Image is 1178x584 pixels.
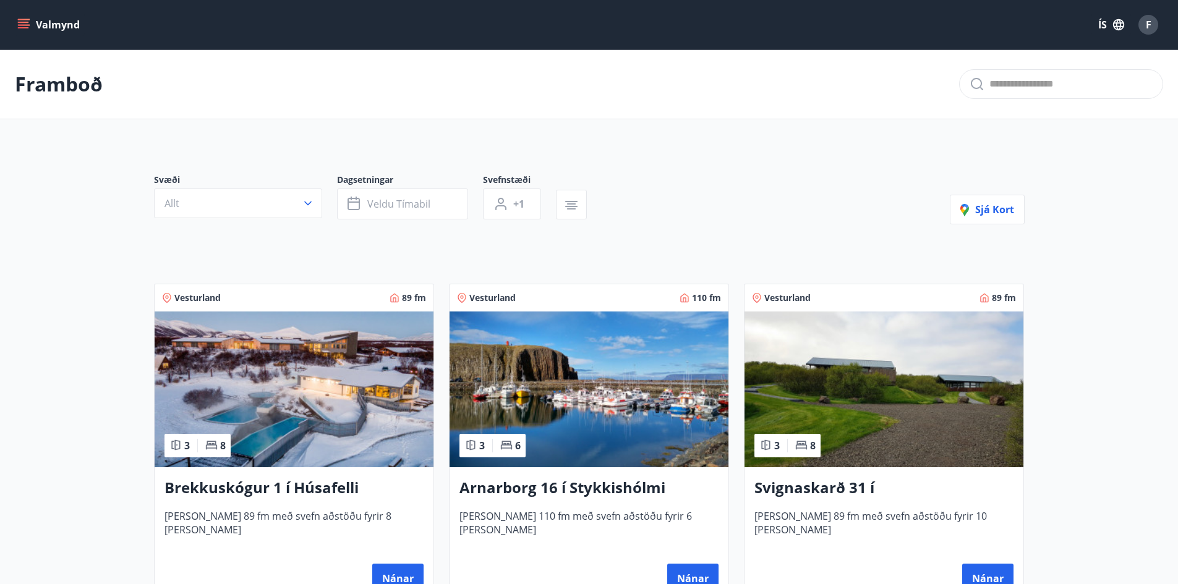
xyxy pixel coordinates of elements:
[459,509,719,550] span: [PERSON_NAME] 110 fm með svefn aðstöðu fyrir 6 [PERSON_NAME]
[692,292,721,304] span: 110 fm
[1146,18,1151,32] span: F
[164,477,424,499] h3: Brekkuskógur 1 í Húsafelli
[337,188,468,219] button: Veldu tímabil
[459,477,719,499] h3: Arnarborg 16 í Stykkishólmi
[154,188,322,218] button: Allt
[155,311,433,467] img: Paella dish
[960,203,1014,216] span: Sjá kort
[154,174,337,188] span: Svæði
[15,14,85,36] button: menu
[950,195,1025,224] button: Sjá kort
[469,292,516,304] span: Vesturland
[483,188,541,219] button: +1
[754,509,1014,550] span: [PERSON_NAME] 89 fm með svefn aðstöðu fyrir 10 [PERSON_NAME]
[15,70,103,98] p: Framboð
[479,439,485,452] span: 3
[515,439,521,452] span: 6
[337,174,483,188] span: Dagsetningar
[483,174,556,188] span: Svefnstæði
[402,292,426,304] span: 89 fm
[774,439,780,452] span: 3
[450,311,728,467] img: Paella dish
[745,311,1023,467] img: Paella dish
[164,197,179,210] span: Allt
[810,439,816,452] span: 8
[992,292,1016,304] span: 89 fm
[1133,10,1163,40] button: F
[174,292,221,304] span: Vesturland
[184,439,190,452] span: 3
[513,197,524,211] span: +1
[164,509,424,550] span: [PERSON_NAME] 89 fm með svefn aðstöðu fyrir 8 [PERSON_NAME]
[1091,14,1131,36] button: ÍS
[367,197,430,211] span: Veldu tímabil
[764,292,811,304] span: Vesturland
[220,439,226,452] span: 8
[754,477,1014,499] h3: Svignaskarð 31 í [GEOGRAPHIC_DATA]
